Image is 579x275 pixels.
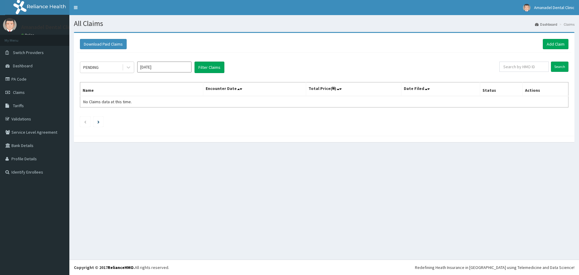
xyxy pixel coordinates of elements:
span: Amanadel Dental Clinic [534,5,574,10]
th: Encounter Date [203,82,306,96]
img: User Image [3,18,17,32]
a: Add Claim [543,39,568,49]
div: PENDING [83,64,99,70]
th: Total Price(₦) [306,82,401,96]
p: Amanadel Dental Clinic [21,24,75,30]
div: Redefining Heath Insurance in [GEOGRAPHIC_DATA] using Telemedicine and Data Science! [415,264,574,270]
button: Download Paid Claims [80,39,127,49]
strong: Copyright © 2017 . [74,265,135,270]
a: Dashboard [535,22,557,27]
li: Claims [558,22,574,27]
a: Online [21,33,36,37]
a: Previous page [84,119,87,124]
footer: All rights reserved. [69,260,579,275]
th: Date Filed [401,82,480,96]
input: Search by HMO ID [499,62,549,72]
span: Tariffs [13,103,24,108]
a: Next page [97,119,100,124]
th: Actions [522,82,568,96]
input: Select Month and Year [137,62,191,72]
th: Name [80,82,203,96]
a: RelianceHMO [108,265,134,270]
span: Dashboard [13,63,33,69]
span: No Claims data at this time. [83,99,132,104]
img: User Image [523,4,530,11]
span: Switch Providers [13,50,44,55]
input: Search [551,62,568,72]
button: Filter Claims [195,62,224,73]
h1: All Claims [74,20,574,27]
th: Status [480,82,522,96]
span: Claims [13,90,25,95]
